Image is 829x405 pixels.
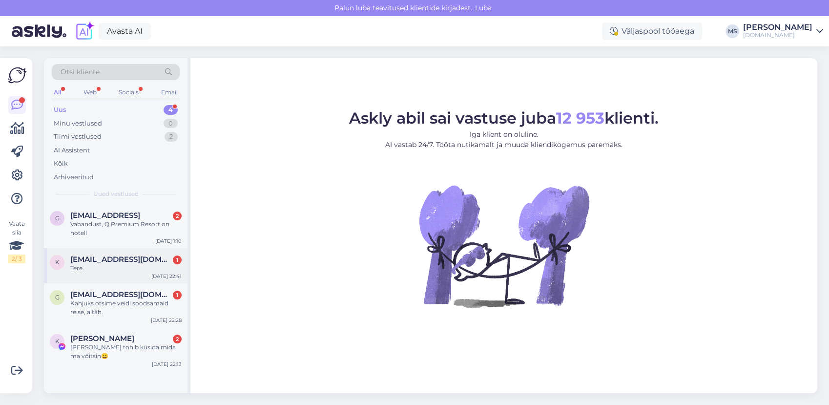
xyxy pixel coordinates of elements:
[602,22,702,40] div: Väljaspool tööaega
[70,334,134,343] span: Kaddi Rand
[151,273,182,280] div: [DATE] 22:41
[8,219,25,263] div: Vaata siia
[8,66,26,85] img: Askly Logo
[55,214,60,222] span: g
[70,299,182,317] div: Kahjuks otsime veidi soodsamaid reise, aitäh.
[55,294,60,301] span: g
[70,290,172,299] span: gveiperr@gmail.com
[743,23,812,31] div: [PERSON_NAME]
[99,23,151,40] a: Avasta AI
[349,129,659,150] p: Iga klient on oluline. AI vastab 24/7. Tööta nutikamalt ja muuda kliendikogemus paremaks.
[159,86,180,99] div: Email
[173,291,182,299] div: 1
[117,86,141,99] div: Socials
[416,158,592,334] img: No Chat active
[151,317,182,324] div: [DATE] 22:28
[165,132,178,142] div: 2
[472,3,495,12] span: Luba
[54,146,90,155] div: AI Assistent
[54,132,102,142] div: Tiimi vestlused
[152,361,182,368] div: [DATE] 22:13
[8,255,25,263] div: 2 / 3
[55,338,60,345] span: K
[349,108,659,128] span: Askly abil sai vastuse juba klienti.
[164,105,178,115] div: 4
[74,21,95,42] img: explore-ai
[54,159,68,169] div: Kõik
[93,190,139,198] span: Uued vestlused
[70,255,172,264] span: katrin.hobemagi@gmail.com
[61,67,100,77] span: Otsi kliente
[173,212,182,220] div: 2
[743,23,823,39] a: [PERSON_NAME][DOMAIN_NAME]
[725,24,739,38] div: MS
[52,86,63,99] div: All
[173,256,182,264] div: 1
[743,31,812,39] div: [DOMAIN_NAME]
[70,264,182,273] div: Tere.
[556,108,604,128] b: 12 953
[164,119,178,128] div: 0
[54,105,66,115] div: Uus
[82,86,99,99] div: Web
[155,237,182,245] div: [DATE] 1:10
[70,343,182,361] div: [PERSON_NAME] tohib küsida mida ma võitsin😀
[55,258,60,266] span: k
[173,335,182,343] div: 2
[54,119,102,128] div: Minu vestlused
[54,172,94,182] div: Arhiveeritud
[70,211,140,220] span: geritp80@gmail.con
[70,220,182,237] div: Vabandust, Q Premium Resort on hotell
